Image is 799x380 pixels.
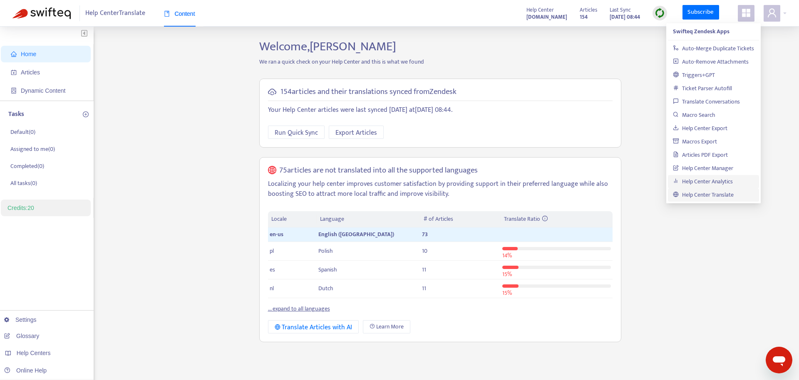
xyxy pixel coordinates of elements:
[318,265,337,274] span: Spanish
[268,166,276,175] span: global
[4,316,37,323] a: Settings
[335,128,377,138] span: Export Articles
[655,8,665,18] img: sync.dc5367851b00ba804db3.png
[502,251,512,260] span: 14 %
[10,128,35,136] p: Default ( 0 )
[673,97,740,106] a: Translate Conversations
[502,288,512,298] span: 15 %
[526,12,567,22] a: [DOMAIN_NAME]
[682,5,719,20] a: Subscribe
[673,163,733,173] a: Help Center Manager
[580,5,597,15] span: Articles
[85,5,145,21] span: Help Center Translate
[275,128,318,138] span: Run Quick Sync
[253,57,628,66] p: We ran a quick check on your Help Center and this is what we found
[10,162,44,170] p: Completed ( 0 )
[318,284,333,293] span: Dutch
[766,347,792,373] iframe: Button to launch messaging window
[318,246,333,256] span: Polish
[741,8,751,18] span: appstore
[4,333,39,339] a: Glossary
[270,284,274,293] span: nl
[7,205,34,211] a: Credits:20
[673,177,733,186] a: Help Center Analytics
[279,166,478,175] h5: 75 articles are not translated into all the supported languages
[422,284,426,293] span: 11
[329,126,384,139] button: Export Articles
[376,322,404,331] span: Learn More
[275,322,352,333] div: Translate Articles with AI
[610,12,640,22] strong: [DATE] 08:44
[12,7,71,19] img: Swifteq
[673,110,715,120] a: Macro Search
[422,265,426,274] span: 11
[673,57,749,67] a: Auto-Remove Attachments
[280,87,457,97] h5: 154 articles and their translations synced from Zendesk
[502,269,512,279] span: 15 %
[268,88,276,96] span: cloud-sync
[767,8,777,18] span: user
[673,123,727,133] a: Help Center Export
[673,137,717,146] a: Macros Export
[268,304,330,313] a: ... expand to all languages
[270,265,275,274] span: es
[268,179,613,199] p: Localizing your help center improves customer satisfaction by providing support in their preferre...
[21,69,40,76] span: Articles
[268,126,325,139] button: Run Quick Sync
[164,11,170,17] span: book
[17,350,51,356] span: Help Centers
[673,70,715,80] a: Triggers+GPT
[422,229,428,239] span: 73
[10,179,37,188] p: All tasks ( 0 )
[270,229,283,239] span: en-us
[164,10,195,17] span: Content
[259,36,396,57] span: Welcome, [PERSON_NAME]
[268,320,359,333] button: Translate Articles with AI
[268,211,317,227] th: Locale
[420,211,501,227] th: # of Articles
[673,190,734,200] a: Help Center Translate
[11,51,17,57] span: home
[318,229,394,239] span: English ([GEOGRAPHIC_DATA])
[673,27,730,36] strong: Swifteq Zendesk Apps
[83,111,89,117] span: plus-circle
[317,211,420,227] th: Language
[363,320,410,333] a: Learn More
[504,215,609,224] div: Translate Ratio
[673,44,754,53] a: Auto-Merge Duplicate Tickets
[268,105,613,115] p: Your Help Center articles were last synced [DATE] at [DATE] 08:44 .
[526,5,554,15] span: Help Center
[8,109,24,119] p: Tasks
[21,87,65,94] span: Dynamic Content
[11,69,17,75] span: account-book
[673,150,728,160] a: Articles PDF Export
[10,145,55,153] p: Assigned to me ( 0 )
[270,246,274,256] span: pl
[610,5,631,15] span: Last Sync
[21,51,36,57] span: Home
[11,88,17,94] span: container
[4,367,47,374] a: Online Help
[580,12,588,22] strong: 154
[673,84,732,93] a: Ticket Parser Autofill
[422,246,427,256] span: 10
